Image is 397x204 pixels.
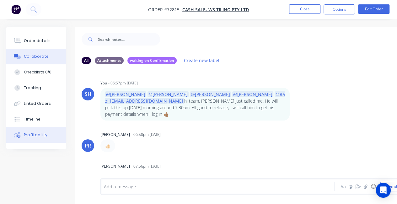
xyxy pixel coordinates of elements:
[24,54,49,59] div: Collaborate
[148,91,189,97] span: @[PERSON_NAME]
[108,80,138,86] div: - 06:57pm [DATE]
[182,7,249,13] a: Cash Sale- WS Tiling Pty Ltd
[358,4,389,14] button: Edit Order
[105,91,285,104] span: @Razi [EMAIL_ADDRESS][DOMAIN_NAME]
[131,132,161,137] div: - 06:58pm [DATE]
[11,5,21,14] img: Factory
[82,57,91,64] div: All
[24,101,51,106] div: Linked Orders
[347,183,354,190] button: @
[24,69,51,75] div: Checklists 0/0
[24,38,51,44] div: Order details
[131,164,161,169] div: - 07:56pm [DATE]
[105,91,146,97] span: @[PERSON_NAME]
[232,91,273,97] span: @[PERSON_NAME]
[6,64,66,80] button: Checklists 0/0
[339,183,347,190] button: Aa
[100,132,130,137] div: [PERSON_NAME]
[105,142,110,149] div: 👍🏻
[180,56,223,65] button: Create new label
[190,91,231,97] span: @[PERSON_NAME]
[369,183,377,190] button: ☺
[95,57,124,64] div: Attachments
[376,183,391,198] div: Open Intercom Messenger
[289,4,320,14] button: Close
[6,127,66,143] button: Profitability
[6,80,66,96] button: Tracking
[324,4,355,14] button: Options
[6,49,66,64] button: Collaborate
[127,57,177,64] div: waiting on Confirmation
[6,111,66,127] button: Timeline
[105,91,285,117] div: hi team, [PERSON_NAME] just called me. He will pick this up [DATE] morning around 7:30am. All goo...
[85,142,91,149] div: PR
[148,7,182,13] span: Order #72815 -
[100,80,107,86] div: You
[98,33,160,46] input: Search notes...
[6,96,66,111] button: Linked Orders
[85,90,91,98] div: SH
[100,164,130,169] div: [PERSON_NAME]
[6,33,66,49] button: Order details
[24,132,47,138] div: Profitability
[24,116,40,122] div: Timeline
[24,85,41,91] div: Tracking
